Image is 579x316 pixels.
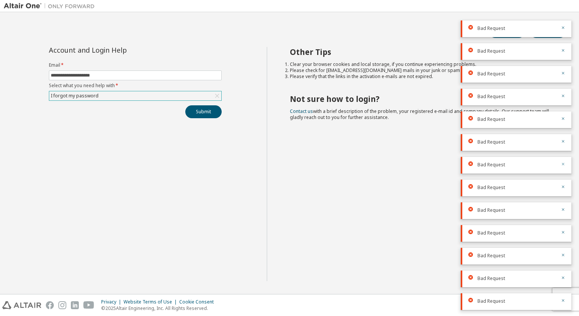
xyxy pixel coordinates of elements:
[477,185,505,191] span: Bad Request
[290,61,553,67] li: Clear your browser cookies and local storage, if you continue experiencing problems.
[477,253,505,259] span: Bad Request
[124,299,179,305] div: Website Terms of Use
[50,92,100,100] div: I forgot my password
[179,299,218,305] div: Cookie Consent
[49,83,222,89] label: Select what you need help with
[71,301,79,309] img: linkedin.svg
[4,2,99,10] img: Altair One
[290,108,313,114] a: Contact us
[101,299,124,305] div: Privacy
[49,62,222,68] label: Email
[477,139,505,145] span: Bad Request
[290,67,553,74] li: Please check for [EMAIL_ADDRESS][DOMAIN_NAME] mails in your junk or spam folder.
[290,108,549,120] span: with a brief description of the problem, your registered e-mail id and company details. Our suppo...
[477,275,505,282] span: Bad Request
[58,301,66,309] img: instagram.svg
[477,116,505,122] span: Bad Request
[290,94,553,104] h2: Not sure how to login?
[2,301,41,309] img: altair_logo.svg
[477,71,505,77] span: Bad Request
[290,47,553,57] h2: Other Tips
[185,105,222,118] button: Submit
[477,48,505,54] span: Bad Request
[46,301,54,309] img: facebook.svg
[290,74,553,80] li: Please verify that the links in the activation e-mails are not expired.
[477,94,505,100] span: Bad Request
[101,305,218,311] p: © 2025 Altair Engineering, Inc. All Rights Reserved.
[477,162,505,168] span: Bad Request
[477,298,505,304] span: Bad Request
[49,91,221,100] div: I forgot my password
[477,230,505,236] span: Bad Request
[83,301,94,309] img: youtube.svg
[49,47,187,53] div: Account and Login Help
[477,207,505,213] span: Bad Request
[477,25,505,31] span: Bad Request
